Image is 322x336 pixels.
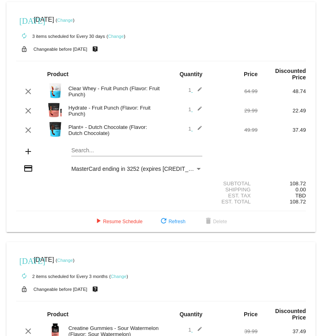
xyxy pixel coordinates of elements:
[19,255,29,265] mat-icon: [DATE]
[188,327,202,333] span: 1
[111,274,127,279] a: Change
[244,71,258,77] strong: Price
[179,311,202,317] strong: Quantity
[71,166,225,172] span: MasterCard ending in 3252 (expires [CREDIT_CARD_DATA])
[193,326,202,336] mat-icon: edit
[209,127,258,133] div: 49.99
[93,217,103,226] mat-icon: play_arrow
[258,180,306,187] div: 108.72
[64,124,161,136] div: Plant+ - Dutch Chocolate (Flavor: Dutch Chocolate)
[209,180,258,187] div: Subtotal
[290,199,306,205] span: 108.72
[188,126,202,132] span: 1
[209,187,258,193] div: Shipping
[23,125,33,135] mat-icon: clear
[16,34,105,39] small: 3 items scheduled for Every 30 days
[57,18,73,23] a: Change
[209,199,258,205] div: Est. Total
[108,34,124,39] a: Change
[47,311,69,317] strong: Product
[19,284,29,295] mat-icon: lock_open
[23,87,33,96] mat-icon: clear
[64,105,161,117] div: Hydrate - Fruit Punch (Flavor: Fruit Punch)
[152,214,192,229] button: Refresh
[258,127,306,133] div: 37.49
[209,108,258,114] div: 29.99
[19,15,29,25] mat-icon: [DATE]
[159,219,185,224] span: Refresh
[106,34,125,39] small: ( )
[47,102,63,118] img: Image-1-Hydrate-1S-FP-BAGPACKET-1000x1000-1.png
[71,166,202,172] mat-select: Payment Method
[295,187,306,193] span: 0.00
[47,83,63,99] img: Image-1-Carousel-Clear-Whey-Fruit-Punch.png
[204,219,227,224] span: Delete
[209,88,258,94] div: 64.99
[275,68,306,81] strong: Discounted Price
[193,106,202,116] mat-icon: edit
[47,71,69,77] strong: Product
[33,47,87,52] small: Changeable before [DATE]
[23,326,33,336] mat-icon: clear
[197,214,234,229] button: Delete
[295,193,306,199] span: TBD
[19,44,29,54] mat-icon: lock_open
[193,125,202,135] mat-icon: edit
[71,147,202,154] input: Search...
[33,287,87,292] small: Changeable before [DATE]
[90,44,100,54] mat-icon: live_help
[93,219,143,224] span: Resume Schedule
[56,258,75,263] small: ( )
[19,272,29,281] mat-icon: autorenew
[90,284,100,295] mat-icon: live_help
[47,121,63,137] img: Image-1-Carousel-Plant-Chocolate-no-badge-Transp.png
[188,106,202,112] span: 1
[258,108,306,114] div: 22.49
[23,147,33,156] mat-icon: add
[188,87,202,93] span: 1
[19,31,29,41] mat-icon: autorenew
[244,311,258,317] strong: Price
[209,193,258,199] div: Est. Tax
[23,164,33,173] mat-icon: credit_card
[23,106,33,116] mat-icon: clear
[16,274,108,279] small: 2 items scheduled for Every 3 months
[56,18,75,23] small: ( )
[258,328,306,334] div: 37.49
[57,258,73,263] a: Change
[275,308,306,321] strong: Discounted Price
[64,85,161,97] div: Clear Whey - Fruit Punch (Flavor: Fruit Punch)
[109,274,128,279] small: ( )
[204,217,213,226] mat-icon: delete
[179,71,202,77] strong: Quantity
[87,214,149,229] button: Resume Schedule
[193,87,202,96] mat-icon: edit
[159,217,168,226] mat-icon: refresh
[209,328,258,334] div: 39.99
[258,88,306,94] div: 48.74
